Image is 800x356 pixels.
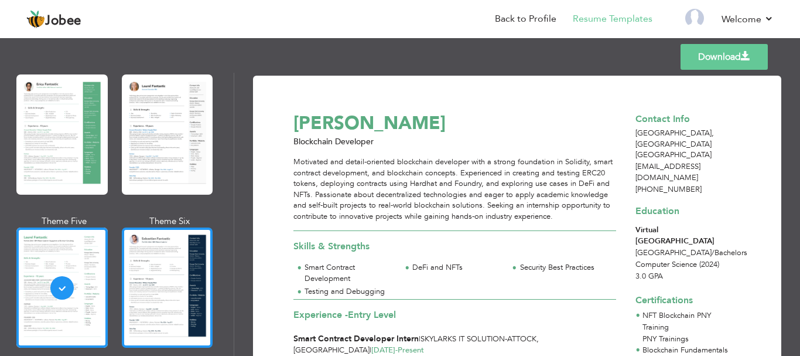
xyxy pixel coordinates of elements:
div: Theme Five [19,215,110,228]
div: DeFi and NFTs [412,262,502,273]
a: Welcome [722,12,774,26]
span: [EMAIL_ADDRESS][DOMAIN_NAME] [635,161,700,183]
span: [GEOGRAPHIC_DATA] Bachelors [635,247,747,258]
div: Testing and Debugging [305,286,394,297]
span: / [712,247,714,258]
span: Certifications [635,285,693,307]
span: - [505,334,507,344]
span: , [712,128,714,138]
div: Motivated and detail-oriented blockchain developer with a strong foundation in Solidity, smart co... [293,157,616,222]
span: [GEOGRAPHIC_DATA] [635,128,712,138]
span: [GEOGRAPHIC_DATA] [293,345,370,355]
span: NFT Blockchain PNY Training [642,310,711,333]
div: [PERSON_NAME] [287,110,636,136]
a: Resume Templates [573,12,652,26]
div: [GEOGRAPHIC_DATA] [629,128,741,161]
div: Theme Six [124,215,216,228]
span: , [536,334,539,344]
div: Smart Contract Development [305,262,394,284]
span: Blockchain Developer [293,136,374,147]
span: [DATE] Present [371,345,424,355]
span: Smart Contract Developer Intern [293,333,419,344]
div: Virtual [GEOGRAPHIC_DATA] [635,225,734,246]
span: Skills & Strengths [293,240,370,253]
span: | [419,334,420,344]
span: Computer Science [635,259,697,270]
span: [GEOGRAPHIC_DATA] [635,150,712,160]
span: (2024) [699,259,719,270]
p: PNY Trainings [642,334,734,345]
span: | [370,345,371,355]
label: Entry Level [348,308,396,322]
a: Back to Profile [495,12,556,26]
span: ATTOCK [507,334,536,344]
a: Download [681,44,768,70]
span: Blockchain Fundamentals [642,345,728,355]
span: Skylarks IT Solution [420,334,505,344]
span: Education [635,205,679,218]
img: jobee.io [26,10,45,29]
div: Experience - [293,308,616,324]
span: [PHONE_NUMBER] [635,184,702,195]
div: Security Best Practices [520,262,610,273]
a: Jobee [26,10,81,29]
img: Profile Img [685,9,704,28]
span: 3.0 GPA [635,271,663,282]
span: Jobee [45,15,81,28]
span: - [395,345,398,355]
span: Contact Info [635,113,690,126]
